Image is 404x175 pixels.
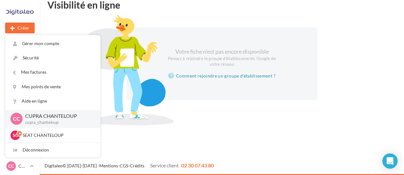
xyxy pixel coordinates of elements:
[167,48,277,67] div: Votre fiche n'est pas encore disponible
[8,163,14,169] span: CC
[5,23,35,33] button: Créer
[5,143,100,157] div: Déconnexion
[25,120,90,125] p: cupra_chanteloup
[5,160,35,172] a: CC CUPRA CHANTELOUP
[45,163,214,168] span: © [DATE]-[DATE] - - -
[25,112,90,120] p: CUPRA CHANTELOUP
[167,56,277,67] div: Pensez à rejoindre le groupe d'établissements Google de votre réseau
[5,37,100,51] a: Gérer mon compte
[5,94,100,108] a: Aide en ligne
[5,80,100,94] a: Mes points de vente
[45,163,63,168] a: Digitaleo
[5,23,35,33] div: Nouvelle campagne
[168,72,275,80] a: Comment rejoindre un groupe d'établissement ?
[120,163,128,168] a: CGS
[13,132,18,138] span: SC
[181,162,214,168] span: 02 30 07 43 80
[99,163,118,168] a: Mentions
[23,132,93,138] p: SEAT CHANTELOUP
[5,51,100,65] a: Sécurité
[18,163,27,169] p: CUPRA CHANTELOUP
[382,153,398,169] div: Open Intercom Messenger
[13,115,20,123] span: CC
[150,162,179,168] span: Service client
[130,163,144,168] a: Crédits
[5,65,100,79] a: Mes factures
